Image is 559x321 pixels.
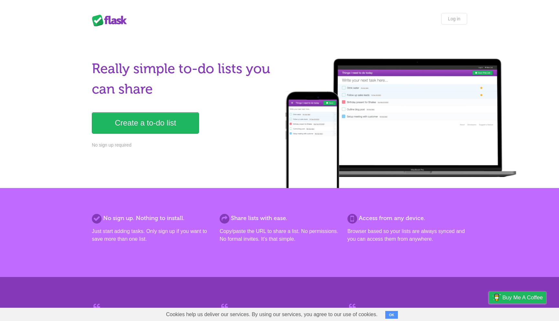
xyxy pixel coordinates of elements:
[441,13,467,25] a: Log in
[347,227,467,243] p: Browser based so your lists are always synced and you can access them from anywhere.
[489,292,546,304] a: Buy me a coffee
[502,292,543,303] span: Buy me a coffee
[92,59,276,99] h1: Really simple to-do lists you can share
[385,311,398,319] button: OK
[92,15,131,26] div: Flask Lists
[159,308,384,321] span: Cookies help us deliver our services. By using our services, you agree to our use of cookies.
[347,214,467,223] h2: Access from any device.
[92,112,199,134] a: Create a to-do list
[92,227,212,243] p: Just start adding tasks. Only sign up if you want to save more than one list.
[220,214,339,223] h2: Share lists with ease.
[92,142,276,149] p: No sign up required
[92,214,212,223] h2: No sign up. Nothing to install.
[220,227,339,243] p: Copy/paste the URL to share a list. No permissions. No formal invites. It's that simple.
[492,292,501,303] img: Buy me a coffee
